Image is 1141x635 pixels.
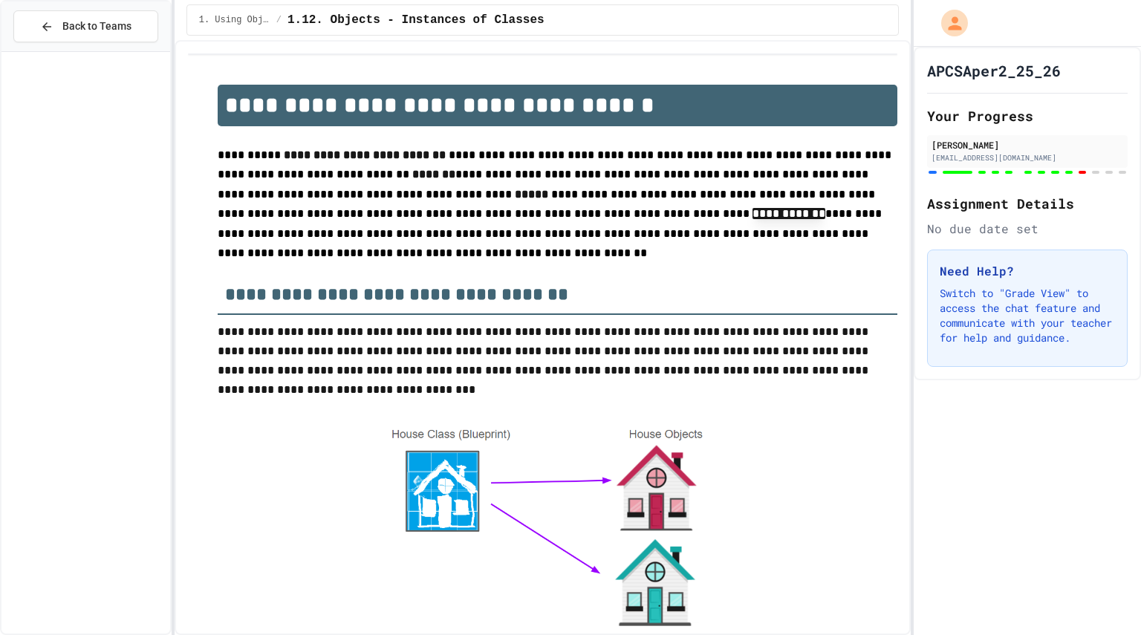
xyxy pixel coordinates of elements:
[13,10,158,42] button: Back to Teams
[927,60,1061,81] h1: APCSAper2_25_26
[927,105,1128,126] h2: Your Progress
[287,11,545,29] span: 1.12. Objects - Instances of Classes
[199,14,270,26] span: 1. Using Objects and Methods
[926,6,972,40] div: My Account
[927,193,1128,214] h2: Assignment Details
[932,138,1123,152] div: [PERSON_NAME]
[927,220,1128,238] div: No due date set
[62,19,131,34] span: Back to Teams
[940,262,1115,280] h3: Need Help?
[932,152,1123,163] div: [EMAIL_ADDRESS][DOMAIN_NAME]
[276,14,282,26] span: /
[940,286,1115,345] p: Switch to "Grade View" to access the chat feature and communicate with your teacher for help and ...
